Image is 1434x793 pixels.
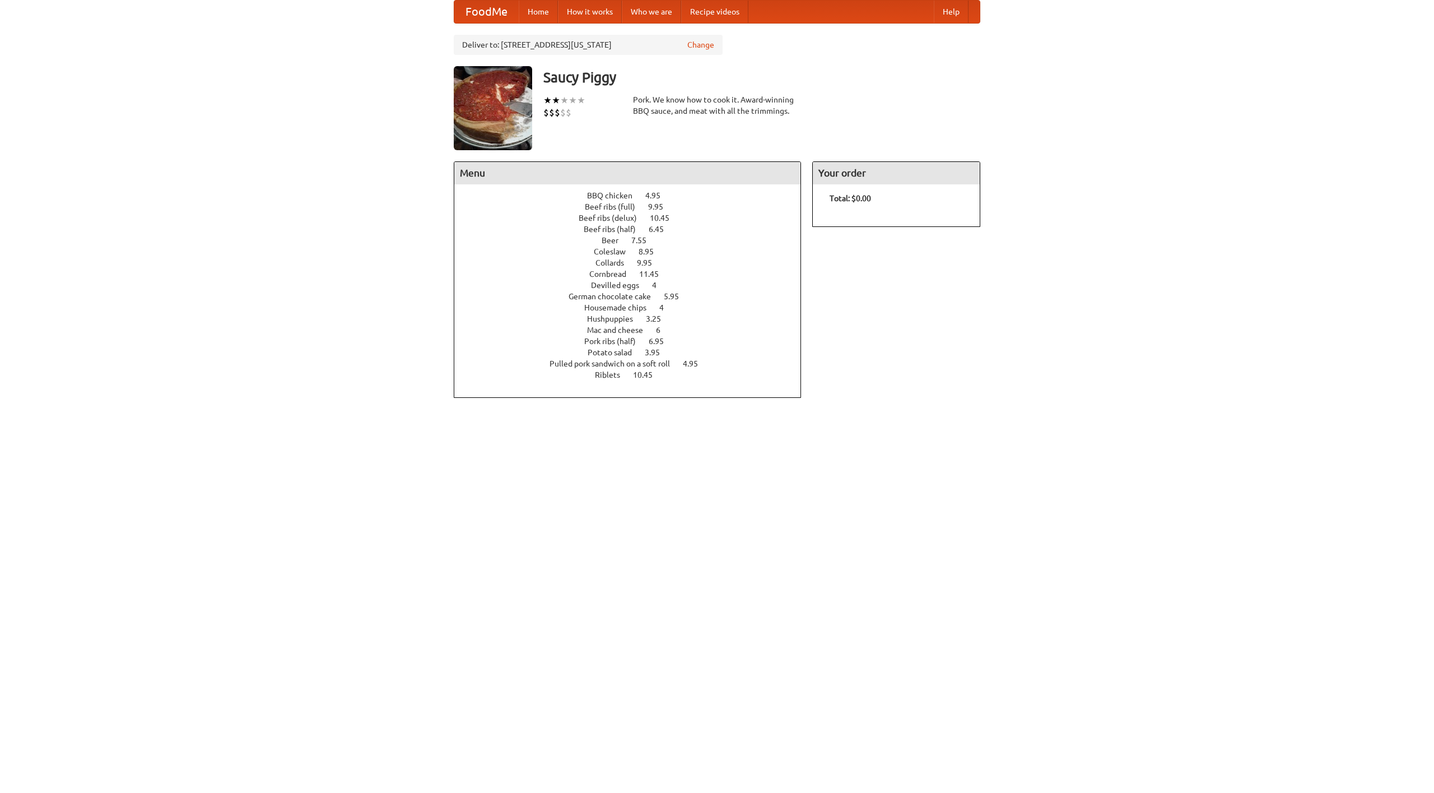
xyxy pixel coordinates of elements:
span: German chocolate cake [569,292,662,301]
span: 4 [659,303,675,312]
span: BBQ chicken [587,191,644,200]
a: Beef ribs (half) 6.45 [584,225,685,234]
img: angular.jpg [454,66,532,150]
a: Recipe videos [681,1,748,23]
span: Cornbread [589,270,637,279]
span: 4.95 [645,191,672,200]
span: Coleslaw [594,247,637,256]
span: 3.95 [645,348,671,357]
a: Beef ribs (full) 9.95 [585,202,684,211]
a: Pork ribs (half) 6.95 [584,337,685,346]
a: Riblets 10.45 [595,370,673,379]
span: 6.95 [649,337,675,346]
span: Mac and cheese [587,326,654,335]
span: Collards [595,258,635,267]
a: Home [519,1,558,23]
li: ★ [552,94,560,106]
span: 10.45 [650,214,681,222]
span: 9.95 [648,202,674,211]
h4: Your order [813,162,980,184]
a: How it works [558,1,622,23]
span: Housemade chips [584,303,658,312]
li: ★ [560,94,569,106]
a: Who we are [622,1,681,23]
a: German chocolate cake 5.95 [569,292,700,301]
span: 5.95 [664,292,690,301]
div: Deliver to: [STREET_ADDRESS][US_STATE] [454,35,723,55]
a: Potato salad 3.95 [588,348,681,357]
a: Housemade chips 4 [584,303,685,312]
span: 4.95 [683,359,709,368]
li: $ [566,106,571,119]
li: ★ [543,94,552,106]
a: Mac and cheese 6 [587,326,681,335]
span: 3.25 [646,314,672,323]
li: $ [560,106,566,119]
span: Beef ribs (delux) [579,214,648,222]
a: Hushpuppies 3.25 [587,314,682,323]
h4: Menu [454,162,800,184]
span: Beef ribs (half) [584,225,647,234]
a: Cornbread 11.45 [589,270,679,279]
a: Devilled eggs 4 [591,281,677,290]
span: Hushpuppies [587,314,644,323]
span: Beef ribs (full) [585,202,646,211]
span: Beer [602,236,630,245]
li: ★ [569,94,577,106]
div: Pork. We know how to cook it. Award-winning BBQ sauce, and meat with all the trimmings. [633,94,801,117]
a: Help [934,1,969,23]
span: 6.45 [649,225,675,234]
li: $ [549,106,555,119]
a: Pulled pork sandwich on a soft roll 4.95 [550,359,719,368]
span: 9.95 [637,258,663,267]
span: Pulled pork sandwich on a soft roll [550,359,681,368]
span: 8.95 [639,247,665,256]
span: Pork ribs (half) [584,337,647,346]
h3: Saucy Piggy [543,66,980,89]
span: Potato salad [588,348,643,357]
span: Riblets [595,370,631,379]
span: 10.45 [633,370,664,379]
b: Total: $0.00 [830,194,871,203]
span: 4 [652,281,668,290]
a: Beef ribs (delux) 10.45 [579,214,690,222]
span: 6 [656,326,672,335]
span: Devilled eggs [591,281,650,290]
a: Coleslaw 8.95 [594,247,674,256]
li: ★ [577,94,585,106]
li: $ [555,106,560,119]
a: Collards 9.95 [595,258,673,267]
span: 7.55 [631,236,658,245]
a: Beer 7.55 [602,236,667,245]
a: FoodMe [454,1,519,23]
a: BBQ chicken 4.95 [587,191,681,200]
li: $ [543,106,549,119]
a: Change [687,39,714,50]
span: 11.45 [639,270,670,279]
